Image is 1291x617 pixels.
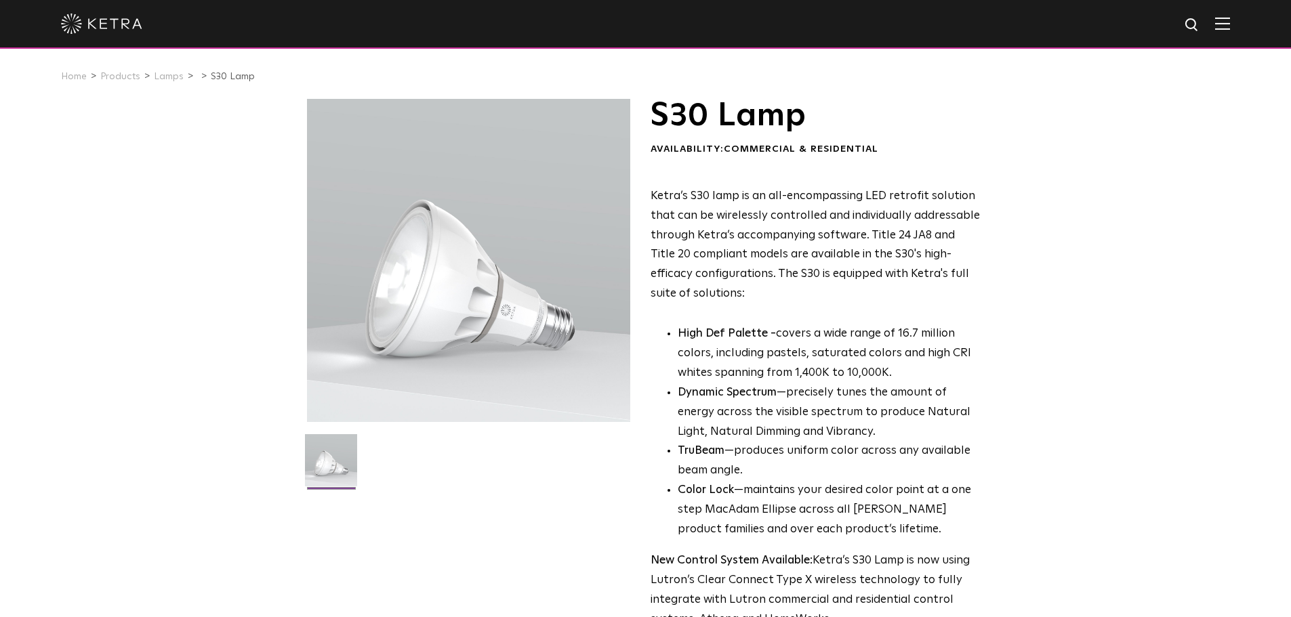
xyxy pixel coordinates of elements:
[61,72,87,81] a: Home
[651,99,981,133] h1: S30 Lamp
[651,143,981,156] div: Availability:
[211,72,255,81] a: S30 Lamp
[154,72,184,81] a: Lamps
[678,324,981,383] p: covers a wide range of 16.7 million colors, including pastels, saturated colors and high CRI whit...
[100,72,140,81] a: Products
[678,383,981,442] li: —precisely tunes the amount of energy across the visible spectrum to produce Natural Light, Natur...
[651,190,980,299] span: Ketra’s S30 lamp is an all-encompassing LED retrofit solution that can be wirelessly controlled a...
[678,387,777,398] strong: Dynamic Spectrum
[1184,17,1201,34] img: search icon
[678,442,981,481] li: —produces uniform color across any available beam angle.
[724,144,878,154] span: Commercial & Residential
[678,484,734,496] strong: Color Lock
[61,14,142,34] img: ketra-logo-2019-white
[651,555,813,566] strong: New Control System Available:
[305,434,357,496] img: S30-Lamp-Edison-2021-Web-Square
[678,445,724,456] strong: TruBeam
[678,328,776,339] strong: High Def Palette -
[1215,17,1230,30] img: Hamburger%20Nav.svg
[678,481,981,540] li: —maintains your desired color point at a one step MacAdam Ellipse across all [PERSON_NAME] produc...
